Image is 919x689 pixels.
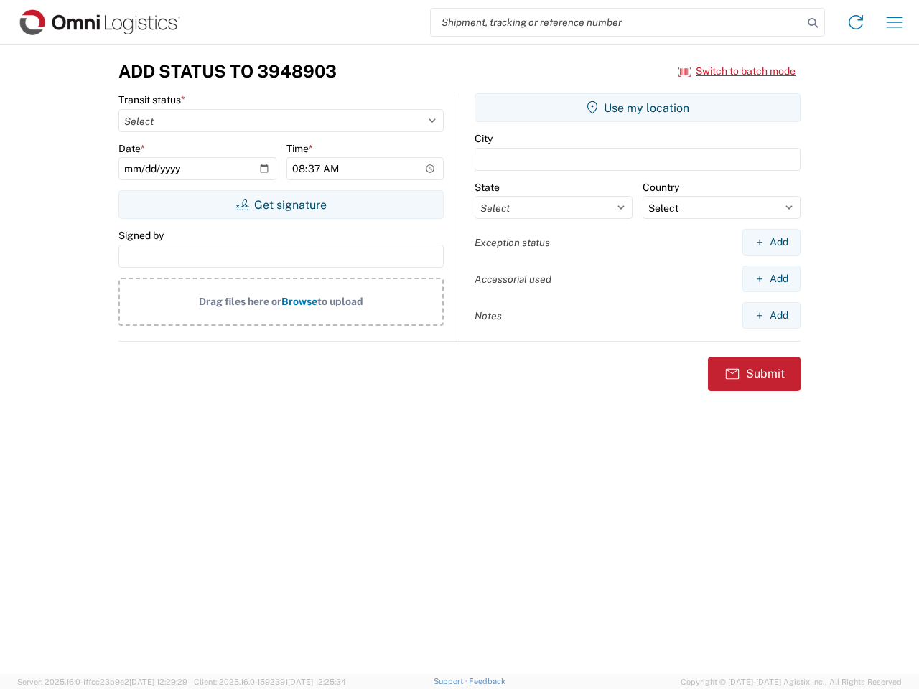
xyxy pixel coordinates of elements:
[17,678,187,686] span: Server: 2025.16.0-1ffcc23b9e2
[118,190,444,219] button: Get signature
[475,132,493,145] label: City
[475,236,550,249] label: Exception status
[678,60,796,83] button: Switch to batch mode
[708,357,801,391] button: Submit
[281,296,317,307] span: Browse
[475,273,551,286] label: Accessorial used
[118,229,164,242] label: Signed by
[742,302,801,329] button: Add
[681,675,902,688] span: Copyright © [DATE]-[DATE] Agistix Inc., All Rights Reserved
[286,142,313,155] label: Time
[118,142,145,155] label: Date
[129,678,187,686] span: [DATE] 12:29:29
[643,181,679,194] label: Country
[475,93,801,122] button: Use my location
[118,93,185,106] label: Transit status
[742,229,801,256] button: Add
[194,678,346,686] span: Client: 2025.16.0-1592391
[475,309,502,322] label: Notes
[475,181,500,194] label: State
[288,678,346,686] span: [DATE] 12:25:34
[118,61,337,82] h3: Add Status to 3948903
[434,677,470,685] a: Support
[742,266,801,292] button: Add
[469,677,505,685] a: Feedback
[431,9,803,36] input: Shipment, tracking or reference number
[317,296,363,307] span: to upload
[199,296,281,307] span: Drag files here or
